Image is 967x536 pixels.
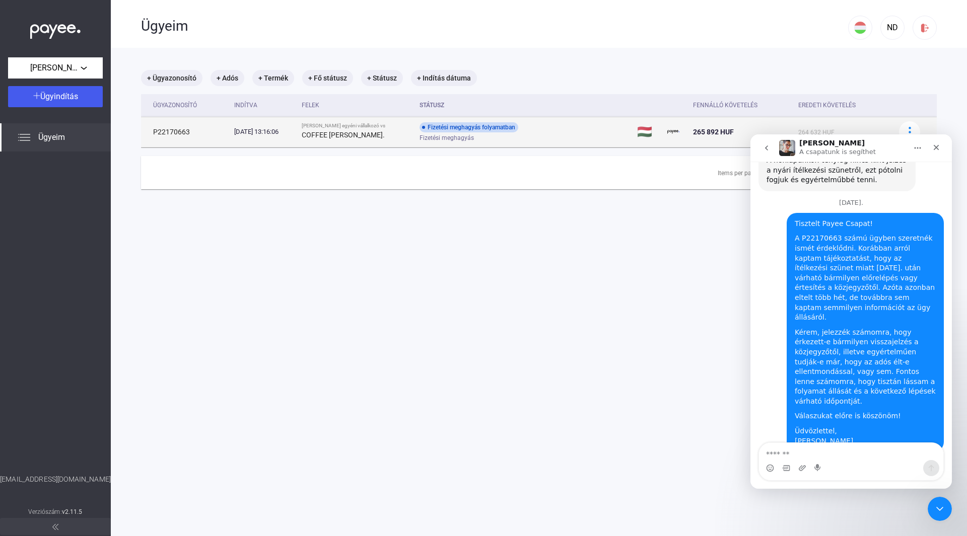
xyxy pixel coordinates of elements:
div: Indítva [234,99,294,111]
img: more-blue [905,127,915,137]
mat-chip: + Ügyazonosító [141,70,202,86]
span: [PERSON_NAME] egyéni vállalkozó [30,62,81,74]
div: Ügyazonosító [153,99,226,111]
div: ND [884,22,901,34]
button: more-blue [899,121,920,142]
img: arrow-double-left-grey.svg [52,524,58,530]
mat-chip: + Adós [211,70,244,86]
button: ND [880,16,905,40]
iframe: Intercom live chat [750,134,952,489]
span: Fizetési meghagyás [420,132,474,144]
img: list.svg [18,131,30,143]
iframe: Intercom live chat [928,497,952,521]
span: Ügyindítás [40,92,78,101]
span: Ügyeim [38,131,65,143]
div: [PERSON_NAME] egyéni vállalkozó vs [302,123,412,129]
div: Ügyazonosító [153,99,197,111]
mat-chip: + Státusz [361,70,403,86]
button: logout-red [913,16,937,40]
div: Indítva [234,99,257,111]
div: Fennálló követelés [693,99,757,111]
td: P22170663 [141,117,230,147]
div: Felek [302,99,412,111]
div: Felek [302,99,319,111]
img: white-payee-white-dot.svg [30,19,81,39]
strong: v2.11.5 [62,508,83,515]
button: Ügyindítás [8,86,103,107]
div: Ügyeim [141,18,848,35]
span: 264 632 HUF [798,129,835,136]
div: [DATE] 13:16:06 [234,127,294,137]
mat-chip: + Termék [252,70,294,86]
button: HU [848,16,872,40]
img: payee-logo [667,126,679,138]
span: 265 892 HUF [693,128,734,136]
div: Fizetési meghagyás folyamatban [420,122,518,132]
div: Eredeti követelés [798,99,886,111]
img: HU [854,22,866,34]
div: Fennálló követelés [693,99,790,111]
mat-chip: + Fő státusz [302,70,353,86]
img: plus-white.svg [33,92,40,99]
div: Eredeti követelés [798,99,856,111]
div: Items per page: [718,167,759,179]
mat-chip: + Indítás dátuma [411,70,477,86]
strong: COFFEE [PERSON_NAME]. [302,131,385,139]
button: [PERSON_NAME] egyéni vállalkozó [8,57,103,79]
td: 🇭🇺 [633,117,663,147]
img: logout-red [920,23,930,33]
th: Státusz [416,94,633,117]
